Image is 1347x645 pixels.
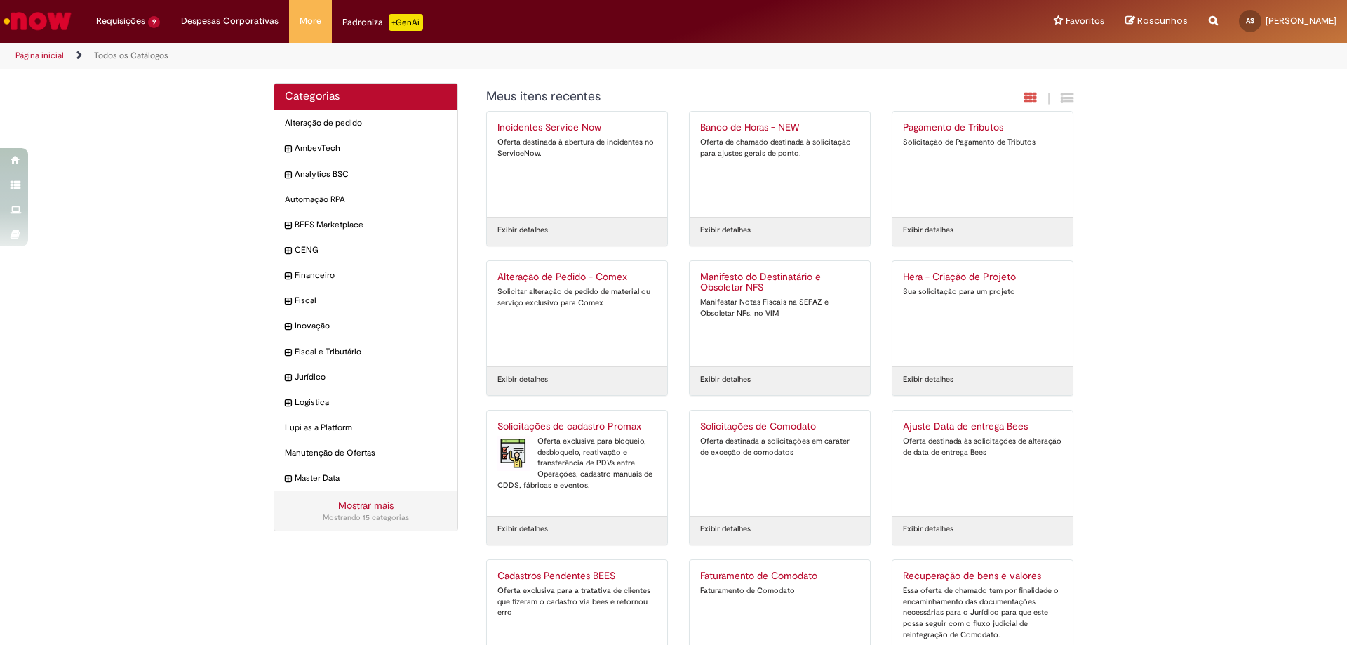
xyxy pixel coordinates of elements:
[94,50,168,61] a: Todos os Catálogos
[700,436,859,458] div: Oferta destinada a solicitações em caráter de exceção de comodatos
[15,50,64,61] a: Página inicial
[497,137,657,159] div: Oferta destinada à abertura de incidentes no ServiceNow.
[285,168,291,182] i: expandir categoria Analytics BSC
[903,225,953,236] a: Exibir detalhes
[274,212,457,238] div: expandir categoria BEES Marketplace BEES Marketplace
[96,14,145,28] span: Requisições
[700,585,859,597] div: Faturamento de Comodato
[1061,91,1073,105] i: Exibição de grade
[274,110,457,136] div: Alteração de pedido
[285,512,447,524] div: Mostrando 15 categorias
[497,436,657,491] div: Oferta exclusiva para bloqueio, desbloqueio, reativação e transferência de PDVs entre Operações, ...
[903,585,1062,641] div: Essa oferta de chamado tem por finalidade o encaminhamento das documentações necessárias para o J...
[700,137,859,159] div: Oferta de chamado destinada à solicitação para ajustes gerais de ponto.
[487,411,667,516] a: Solicitações de cadastro Promax Solicitações de cadastro Promax Oferta exclusiva para bloqueio, d...
[285,346,291,360] i: expandir categoria Fiscal e Tributário
[1047,91,1050,107] span: |
[700,374,751,385] a: Exibir detalhes
[903,137,1062,148] div: Solicitação de Pagamento de Tributos
[295,320,447,332] span: Inovação
[903,272,1062,283] h2: Hera - Criação de Projeto
[700,272,859,294] h2: Manifesto do Destinatário e Obsoletar NFS
[295,371,447,383] span: Jurídico
[690,261,870,366] a: Manifesto do Destinatário e Obsoletar NFS Manifestar Notas Fiscais na SEFAZ e Obsoletar NFs. no VIM
[285,422,447,434] span: Lupi as a Platform
[274,390,457,415] div: expandir categoria Logistica Logistica
[285,270,291,284] i: expandir categoria Financeiro
[295,219,447,231] span: BEES Marketplace
[700,297,859,319] div: Manifestar Notas Fiscais na SEFAZ e Obsoletar NFs. no VIM
[181,14,279,28] span: Despesas Corporativas
[690,112,870,217] a: Banco de Horas - NEW Oferta de chamado destinada à solicitação para ajustes gerais de ponto.
[285,142,291,157] i: expandir categoria AmbevTech
[487,261,667,366] a: Alteração de Pedido - Comex Solicitar alteração de pedido de material ou serviço exclusivo para C...
[274,339,457,365] div: expandir categoria Fiscal e Tributário Fiscal e Tributário
[148,16,160,28] span: 9
[285,371,291,385] i: expandir categoria Jurídico
[700,122,859,133] h2: Banco de Horas - NEW
[274,135,457,161] div: expandir categoria AmbevTech AmbevTech
[274,440,457,466] div: Manutenção de Ofertas
[892,112,1073,217] a: Pagamento de Tributos Solicitação de Pagamento de Tributos
[274,110,457,491] ul: Categorias
[892,261,1073,366] a: Hera - Criação de Projeto Sua solicitação para um projeto
[274,465,457,491] div: expandir categoria Master Data Master Data
[274,237,457,263] div: expandir categoria CENG CENG
[892,411,1073,516] a: Ajuste Data de entrega Bees Oferta destinada às solicitações de alteração de data de entrega Bees
[295,295,447,307] span: Fiscal
[903,436,1062,458] div: Oferta destinada às solicitações de alteração de data de entrega Bees
[497,286,657,308] div: Solicitar alteração de pedido de material ou serviço exclusivo para Comex
[700,571,859,582] h2: Faturamento de Comodato
[1246,16,1254,25] span: AS
[497,585,657,618] div: Oferta exclusiva para a tratativa de clientes que fizeram o cadastro via bees e retornou erro
[338,499,394,512] a: Mostrar mais
[1266,15,1336,27] span: [PERSON_NAME]
[389,14,423,31] p: +GenAi
[497,571,657,582] h2: Cadastros Pendentes BEES
[903,421,1062,432] h2: Ajuste Data de entrega Bees
[274,415,457,441] div: Lupi as a Platform
[285,295,291,309] i: expandir categoria Fiscal
[486,90,922,104] h1: {"description":"","title":"Meus itens recentes"} Categoria
[1125,15,1188,28] a: Rascunhos
[295,168,447,180] span: Analytics BSC
[903,374,953,385] a: Exibir detalhes
[274,313,457,339] div: expandir categoria Inovação Inovação
[342,14,423,31] div: Padroniza
[274,262,457,288] div: expandir categoria Financeiro Financeiro
[11,43,887,69] ul: Trilhas de página
[497,225,548,236] a: Exibir detalhes
[295,472,447,484] span: Master Data
[274,288,457,314] div: expandir categoria Fiscal Fiscal
[903,286,1062,298] div: Sua solicitação para um projeto
[295,397,447,408] span: Logistica
[285,117,447,129] span: Alteração de pedido
[300,14,321,28] span: More
[285,320,291,334] i: expandir categoria Inovação
[497,524,548,535] a: Exibir detalhes
[903,571,1062,582] h2: Recuperação de bens e valores
[1,7,74,35] img: ServiceNow
[274,161,457,187] div: expandir categoria Analytics BSC Analytics BSC
[700,225,751,236] a: Exibir detalhes
[295,142,447,154] span: AmbevTech
[497,122,657,133] h2: Incidentes Service Now
[285,397,291,411] i: expandir categoria Logistica
[497,272,657,283] h2: Alteração de Pedido - Comex
[1066,14,1104,28] span: Favoritos
[487,112,667,217] a: Incidentes Service Now Oferta destinada à abertura de incidentes no ServiceNow.
[295,270,447,281] span: Financeiro
[497,421,657,432] h2: Solicitações de cadastro Promax
[274,187,457,213] div: Automação RPA
[295,346,447,358] span: Fiscal e Tributário
[497,374,548,385] a: Exibir detalhes
[700,421,859,432] h2: Solicitações de Comodato
[274,364,457,390] div: expandir categoria Jurídico Jurídico
[497,436,530,471] img: Solicitações de cadastro Promax
[903,524,953,535] a: Exibir detalhes
[295,244,447,256] span: CENG
[690,411,870,516] a: Solicitações de Comodato Oferta destinada a solicitações em caráter de exceção de comodatos
[285,219,291,233] i: expandir categoria BEES Marketplace
[285,244,291,258] i: expandir categoria CENG
[903,122,1062,133] h2: Pagamento de Tributos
